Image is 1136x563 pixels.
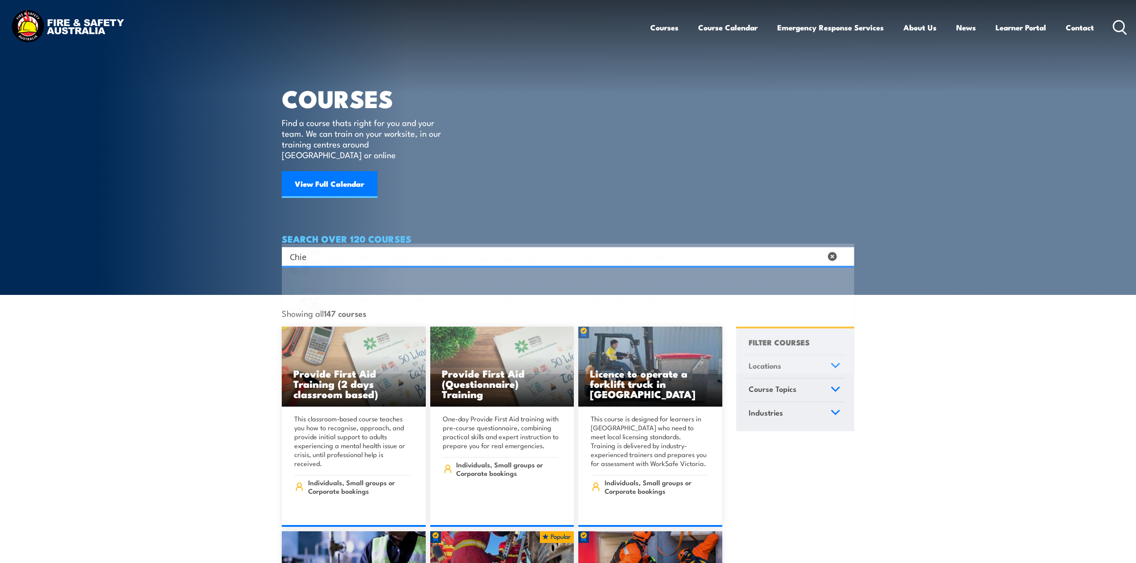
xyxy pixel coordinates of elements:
[650,16,678,39] a: Courses
[282,171,377,198] a: View Full Calendar
[456,460,559,477] span: Individuals, Small groups or Corporate bookings
[289,310,847,320] a: Fire Warden / Chief Fire Warden Training
[290,250,822,263] input: Search input
[294,414,411,468] p: This classroom-based course teaches you how to recognise, approach, and provide initial support t...
[308,478,411,495] span: Individuals, Small groups or Corporate bookings
[605,478,707,495] span: Individuals, Small groups or Corporate bookings
[289,268,847,278] a: Chief Fire Warden Training
[698,16,758,39] a: Course Calendar
[777,16,884,39] a: Emergency Response Services
[591,414,707,468] p: This course is designed for learners in [GEOGRAPHIC_DATA] who need to meet local licensing standa...
[590,368,711,399] h3: Licence to operate a forklift truck in [GEOGRAPHIC_DATA]
[745,402,844,425] a: Industries
[443,414,559,450] p: One-day Provide First Aid training with pre-course questionnaire, combining practical skills and ...
[956,16,976,39] a: News
[293,368,414,399] h3: Provide First Aid Training (2 days classroom based)
[996,16,1046,39] a: Learner Portal
[839,250,851,263] button: Search magnifier button
[289,352,847,362] a: Fire Extinguisher / Fire Warden / Chief Fire Warden Awareness Training
[292,250,824,263] form: Search form
[1066,16,1094,39] a: Contact
[282,234,854,244] h4: SEARCH OVER 120 COURSES
[749,407,783,419] span: Industries
[442,368,563,399] h3: Provide First Aid (Questionnaire) Training
[282,88,454,109] h1: COURSES
[903,16,937,39] a: About Us
[282,117,445,160] p: Find a course thats right for you and your team. We can train on your worksite, in our training c...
